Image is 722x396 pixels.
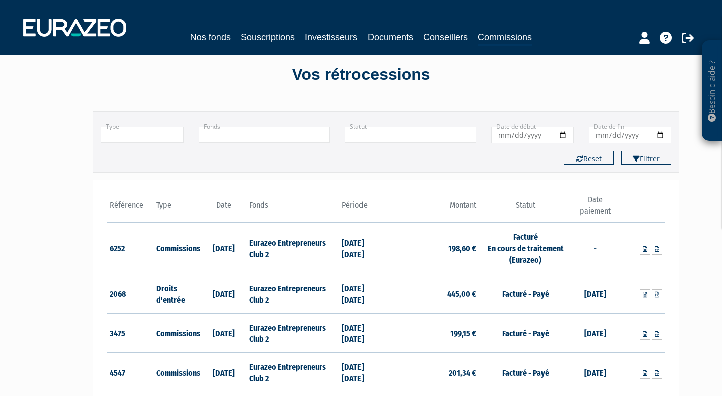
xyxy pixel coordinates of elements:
[200,353,247,392] td: [DATE]
[241,30,295,44] a: Souscriptions
[107,313,154,353] td: 3475
[200,194,247,223] th: Date
[107,353,154,392] td: 4547
[386,353,479,392] td: 201,34 €
[386,274,479,313] td: 445,00 €
[621,151,671,165] button: Filtrer
[479,353,572,392] td: Facturé - Payé
[368,30,413,44] a: Documents
[154,223,201,274] td: Commissions
[23,19,126,37] img: 1732889491-logotype_eurazeo_blanc_rvb.png
[247,353,339,392] td: Eurazeo Entrepreneurs Club 2
[479,223,572,274] td: Facturé En cours de traitement (Eurazeo)
[386,313,479,353] td: 199,15 €
[75,63,647,86] div: Vos rétrocessions
[305,30,357,44] a: Investisseurs
[572,313,619,353] td: [DATE]
[107,274,154,313] td: 2068
[479,313,572,353] td: Facturé - Payé
[200,313,247,353] td: [DATE]
[423,30,468,44] a: Conseillers
[154,194,201,223] th: Type
[572,353,619,392] td: [DATE]
[339,223,386,274] td: [DATE] [DATE]
[200,223,247,274] td: [DATE]
[386,223,479,274] td: 198,60 €
[478,30,532,46] a: Commissions
[479,274,572,313] td: Facturé - Payé
[572,194,619,223] th: Date paiement
[339,274,386,313] td: [DATE] [DATE]
[339,194,386,223] th: Période
[706,46,718,136] p: Besoin d'aide ?
[339,313,386,353] td: [DATE] [DATE]
[247,223,339,274] td: Eurazeo Entrepreneurs Club 2
[247,313,339,353] td: Eurazeo Entrepreneurs Club 2
[339,353,386,392] td: [DATE] [DATE]
[154,353,201,392] td: Commissions
[572,274,619,313] td: [DATE]
[107,194,154,223] th: Référence
[247,194,339,223] th: Fonds
[247,274,339,313] td: Eurazeo Entrepreneurs Club 2
[386,194,479,223] th: Montant
[107,223,154,274] td: 6252
[154,274,201,313] td: Droits d'entrée
[190,30,231,44] a: Nos fonds
[200,274,247,313] td: [DATE]
[564,151,614,165] button: Reset
[154,313,201,353] td: Commissions
[572,223,619,274] td: -
[479,194,572,223] th: Statut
